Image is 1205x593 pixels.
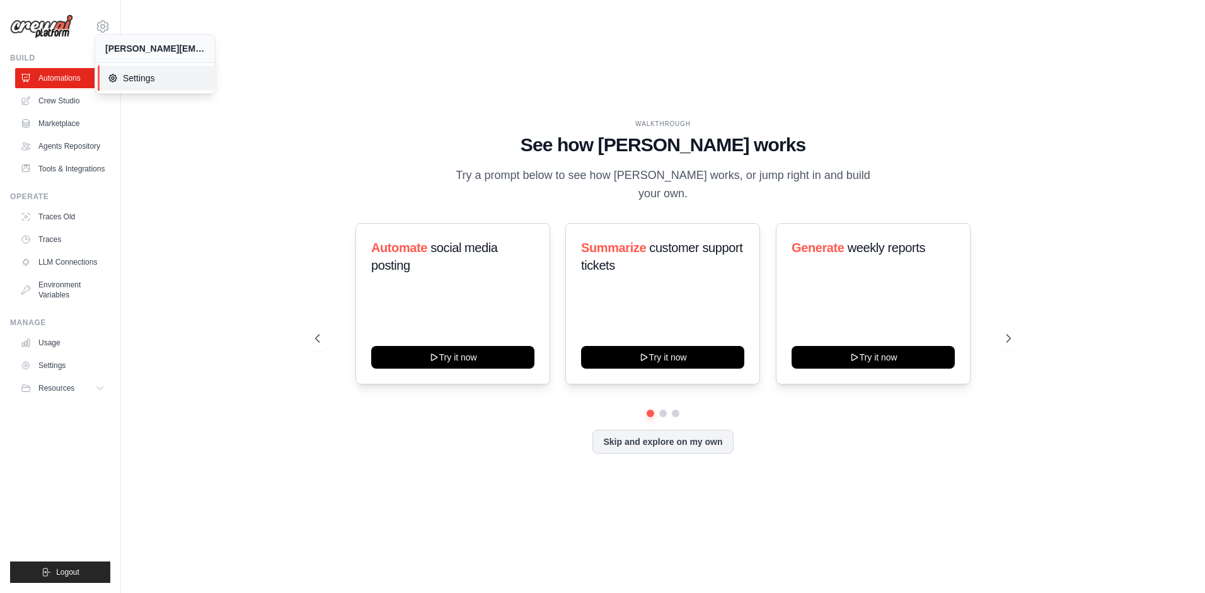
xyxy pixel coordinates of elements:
div: Build [10,53,110,63]
a: Automations [15,68,110,88]
div: [PERSON_NAME][EMAIL_ADDRESS][PERSON_NAME][PERSON_NAME][DOMAIN_NAME] [105,42,205,55]
iframe: Chat Widget [1142,533,1205,593]
span: Logout [56,567,79,577]
p: Try a prompt below to see how [PERSON_NAME] works, or jump right in and build your own. [451,166,875,204]
span: social media posting [371,241,498,272]
a: Traces Old [15,207,110,227]
span: weekly reports [847,241,925,255]
button: Try it now [581,346,744,369]
div: Operate [10,192,110,202]
button: Try it now [792,346,955,369]
a: Environment Variables [15,275,110,305]
a: Settings [98,66,217,91]
button: Skip and explore on my own [592,430,733,454]
a: Settings [15,355,110,376]
a: Usage [15,333,110,353]
img: Logo [10,14,73,38]
a: Marketplace [15,113,110,134]
span: Summarize [581,241,646,255]
button: Try it now [371,346,534,369]
span: Resources [38,383,74,393]
button: Logout [10,561,110,583]
a: Agents Repository [15,136,110,156]
a: Traces [15,229,110,250]
span: Generate [792,241,845,255]
div: Manage [10,318,110,328]
a: Crew Studio [15,91,110,111]
a: LLM Connections [15,252,110,272]
span: customer support tickets [581,241,742,272]
span: Settings [108,72,207,84]
a: Tools & Integrations [15,159,110,179]
button: Resources [15,378,110,398]
h1: See how [PERSON_NAME] works [315,134,1011,156]
div: WALKTHROUGH [315,119,1011,129]
span: Automate [371,241,427,255]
